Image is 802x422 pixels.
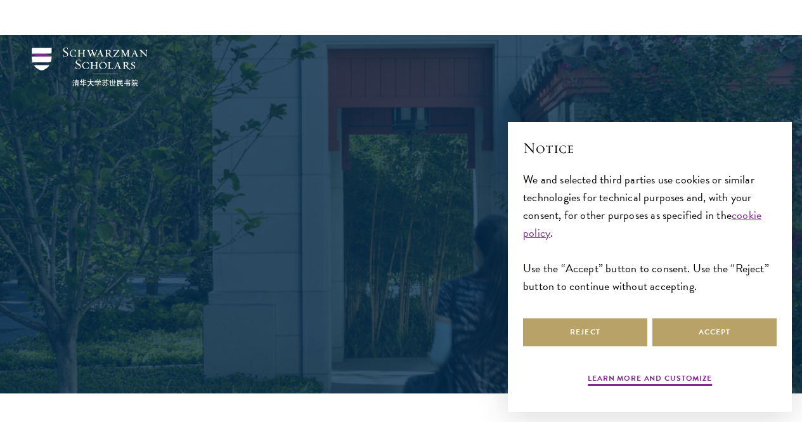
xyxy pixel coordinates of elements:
[523,206,761,241] a: cookie policy
[32,48,148,86] img: Schwarzman Scholars
[652,318,777,346] button: Accept
[588,373,712,388] button: Learn more and customize
[523,137,777,159] h2: Notice
[523,318,647,346] button: Reject
[523,171,777,296] div: We and selected third parties use cookies or similar technologies for technical purposes and, wit...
